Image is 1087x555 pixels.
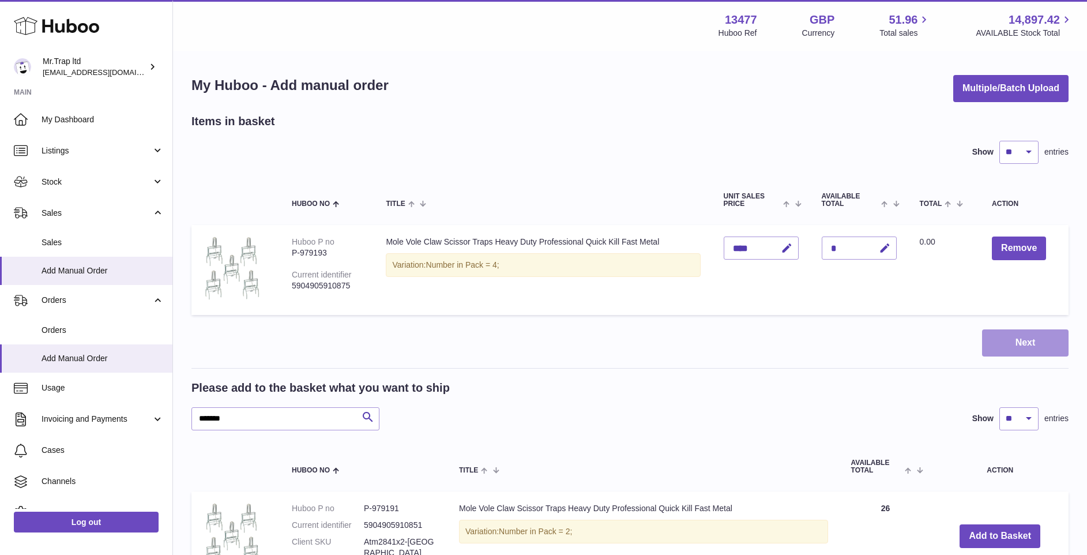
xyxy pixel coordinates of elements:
[992,237,1046,260] button: Remove
[920,200,942,208] span: Total
[42,382,164,393] span: Usage
[920,237,935,246] span: 0.00
[42,445,164,456] span: Cases
[42,295,152,306] span: Orders
[42,114,164,125] span: My Dashboard
[42,476,164,487] span: Channels
[42,208,152,219] span: Sales
[42,237,164,248] span: Sales
[992,200,1057,208] div: Action
[879,28,931,39] span: Total sales
[976,28,1073,39] span: AVAILABLE Stock Total
[203,237,261,301] img: Mole Vole Claw Scissor Traps Heavy Duty Professional Quick Kill Fast Metal
[191,76,389,95] h1: My Huboo - Add manual order
[725,12,757,28] strong: 13477
[292,237,334,246] div: Huboo P no
[42,353,164,364] span: Add Manual Order
[932,448,1069,486] th: Action
[822,193,879,208] span: AVAILABLE Total
[364,520,436,531] dd: 5904905910851
[14,512,159,532] a: Log out
[292,467,330,474] span: Huboo no
[42,177,152,187] span: Stock
[960,524,1040,548] button: Add to Basket
[459,467,478,474] span: Title
[1044,413,1069,424] span: entries
[879,12,931,39] a: 51.96 Total sales
[292,247,363,258] div: P-979193
[1044,147,1069,157] span: entries
[889,12,917,28] span: 51.96
[459,520,828,543] div: Variation:
[43,67,170,77] span: [EMAIL_ADDRESS][DOMAIN_NAME]
[976,12,1073,39] a: 14,897.42 AVAILABLE Stock Total
[42,325,164,336] span: Orders
[42,507,164,518] span: Settings
[292,503,364,514] dt: Huboo P no
[972,413,994,424] label: Show
[42,265,164,276] span: Add Manual Order
[42,414,152,425] span: Invoicing and Payments
[364,503,436,514] dd: P-979191
[499,527,572,536] span: Number in Pack = 2;
[42,145,152,156] span: Listings
[724,193,781,208] span: Unit Sales Price
[374,225,712,315] td: Mole Vole Claw Scissor Traps Heavy Duty Professional Quick Kill Fast Metal
[1009,12,1060,28] span: 14,897.42
[14,58,31,76] img: office@grabacz.eu
[982,329,1069,357] button: Next
[719,28,757,39] div: Huboo Ref
[851,459,902,474] span: AVAILABLE Total
[191,380,450,396] h2: Please add to the basket what you want to ship
[43,56,146,78] div: Mr.Trap ltd
[292,270,352,279] div: Current identifier
[386,200,405,208] span: Title
[292,200,330,208] span: Huboo no
[810,12,834,28] strong: GBP
[972,147,994,157] label: Show
[802,28,835,39] div: Currency
[386,253,700,277] div: Variation:
[292,520,364,531] dt: Current identifier
[953,75,1069,102] button: Multiple/Batch Upload
[426,260,499,269] span: Number in Pack = 4;
[191,114,275,129] h2: Items in basket
[292,280,363,291] div: 5904905910875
